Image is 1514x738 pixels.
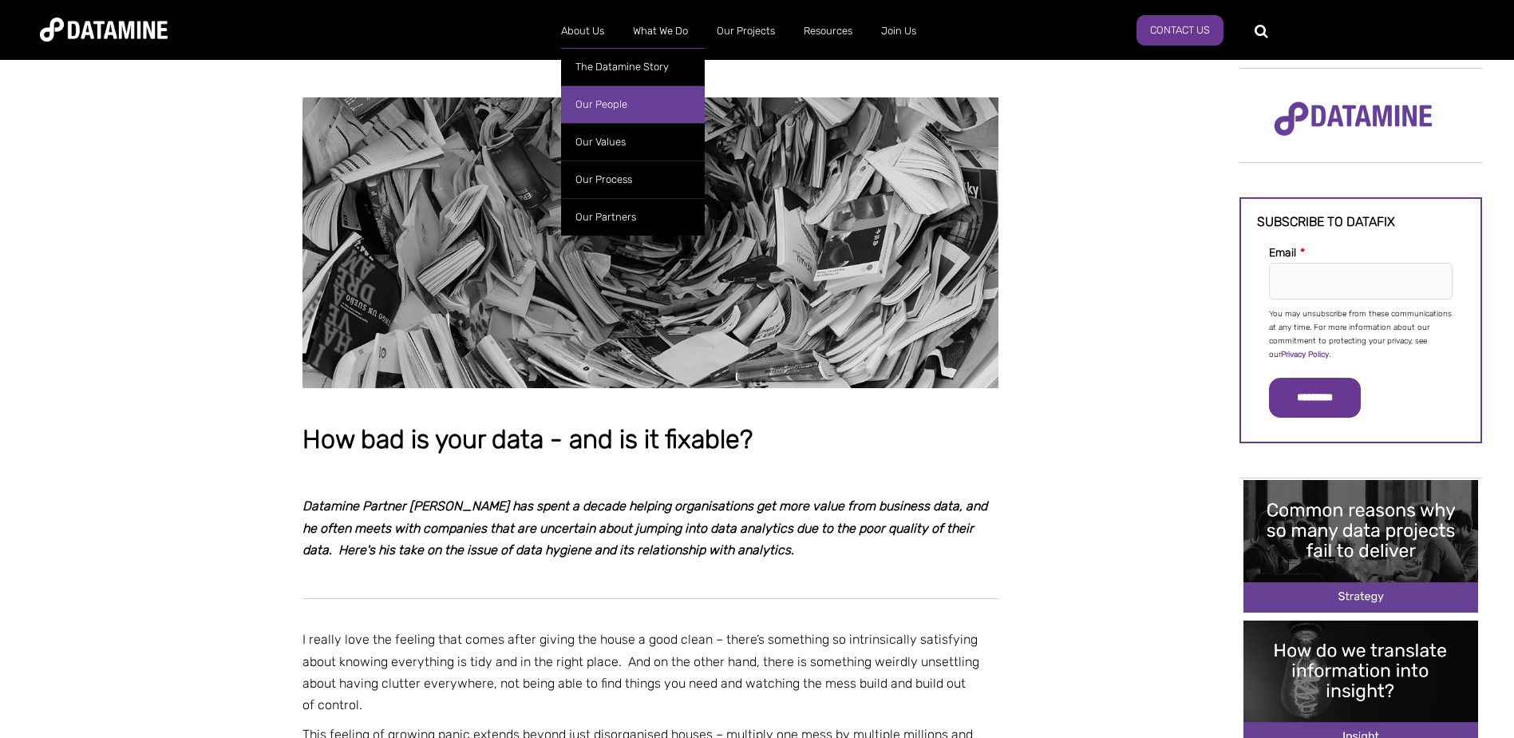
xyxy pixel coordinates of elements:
a: Join Us [867,10,931,52]
a: Resources [789,10,867,52]
p: You may unsubscribe from these communications at any time. For more information about our commitm... [1269,307,1453,362]
a: Our Projects [702,10,789,52]
a: Our Values [561,123,705,161]
a: What We Do [619,10,702,52]
img: Common reasons why so many data projects fail to deliver [1243,480,1478,612]
a: Our Partners [561,198,705,236]
a: Our People [561,85,705,123]
strong: How bad is your data - and is it fixable? [302,424,753,454]
a: About Us [547,10,619,52]
p: I really love the feeling that comes after giving the house a good clean – there’s something so i... [302,629,998,716]
img: Datamine Logo No Strapline - Purple [1263,91,1443,147]
em: Datamine Partner [PERSON_NAME] has spent a decade helping organisations get more value from busin... [302,498,987,557]
a: Privacy Policy [1281,350,1329,359]
img: how bad is your data messy paper and books [302,97,998,387]
a: Our Process [561,161,705,198]
a: Contact Us [1136,15,1223,46]
h3: Subscribe to datafix [1257,215,1465,229]
span: Email [1269,246,1296,260]
img: Datamine [40,18,168,42]
a: The Datamine Story [561,48,705,85]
